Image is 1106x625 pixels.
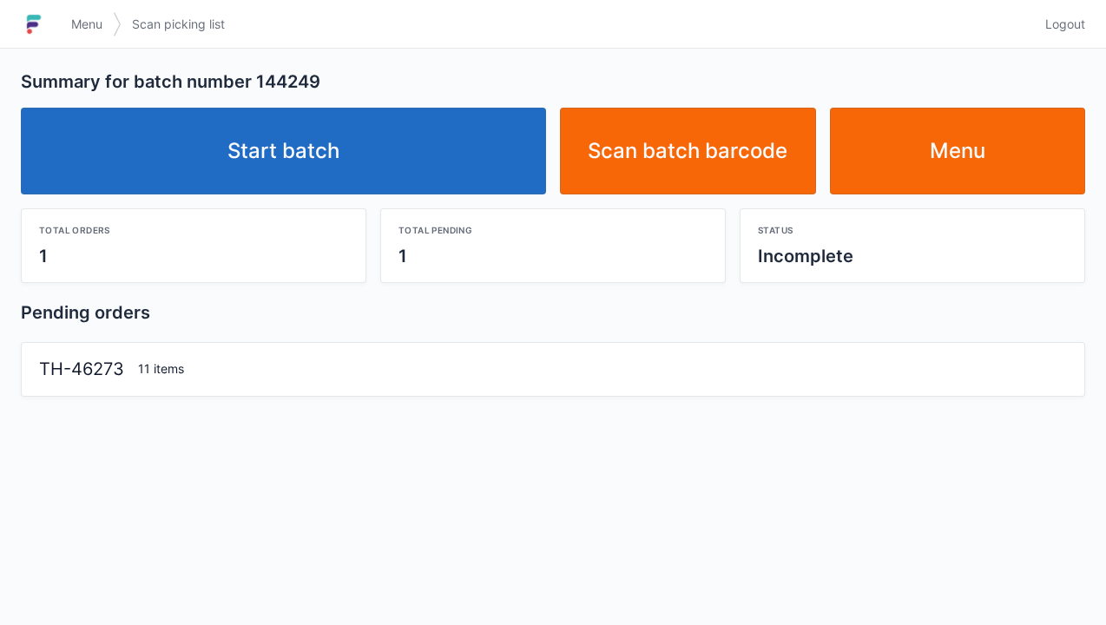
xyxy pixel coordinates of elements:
span: Menu [71,16,102,33]
div: 11 items [131,360,1074,378]
h2: Pending orders [21,300,1085,325]
div: Total pending [398,223,708,237]
div: 1 [39,244,348,268]
img: logo-small.jpg [21,10,47,38]
h2: Summary for batch number 144249 [21,69,1085,94]
div: 1 [398,244,708,268]
a: Scan batch barcode [560,108,816,194]
a: Start batch [21,108,546,194]
div: Incomplete [758,244,1067,268]
a: Menu [830,108,1086,194]
span: Scan picking list [132,16,225,33]
a: Logout [1035,9,1085,40]
div: Status [758,223,1067,237]
a: Menu [61,9,113,40]
a: Scan picking list [122,9,235,40]
span: Logout [1045,16,1085,33]
div: Total orders [39,223,348,237]
div: TH-46273 [32,357,131,382]
img: svg> [113,3,122,45]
